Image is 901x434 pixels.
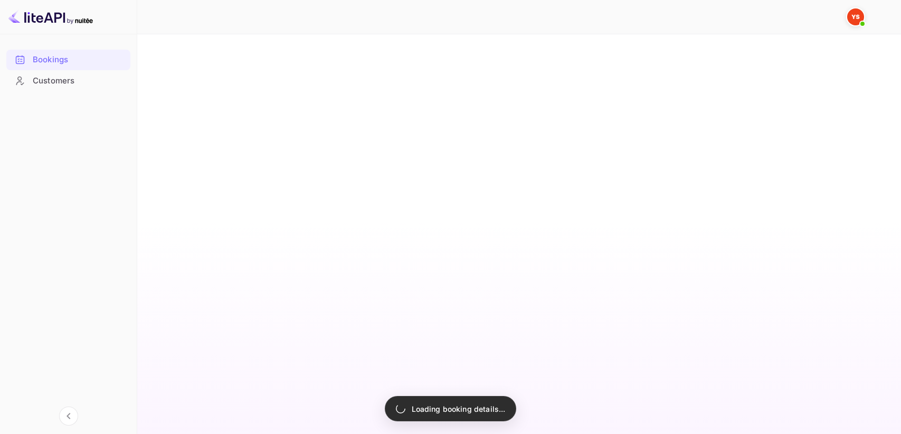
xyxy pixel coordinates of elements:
[59,407,78,426] button: Collapse navigation
[6,71,130,90] a: Customers
[847,8,864,25] img: Yandex Support
[6,50,130,69] a: Bookings
[412,403,506,414] p: Loading booking details...
[33,75,125,87] div: Customers
[6,50,130,70] div: Bookings
[33,54,125,66] div: Bookings
[8,8,93,25] img: LiteAPI logo
[6,71,130,91] div: Customers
